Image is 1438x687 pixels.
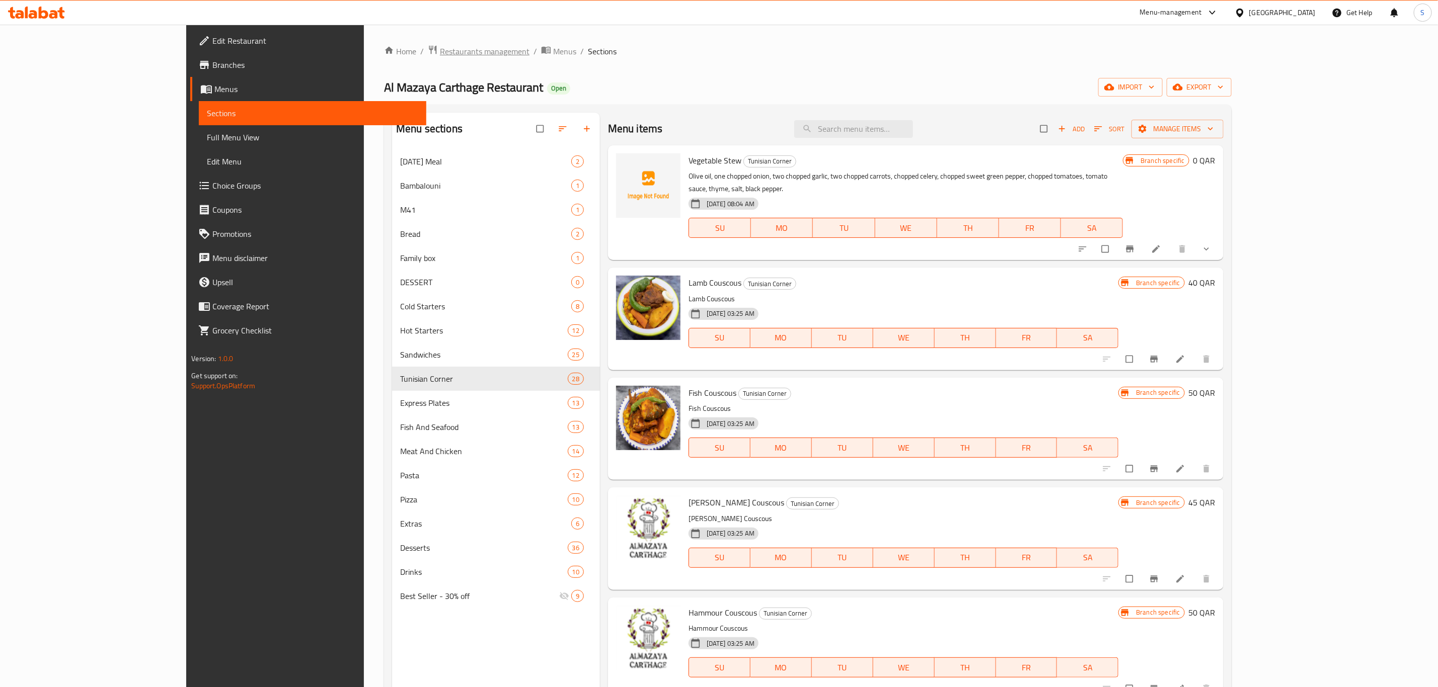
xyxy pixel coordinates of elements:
a: Coupons [190,198,426,222]
a: Edit menu item [1175,464,1187,474]
span: SA [1061,330,1114,345]
div: M41 [400,204,571,216]
span: 10 [568,495,583,504]
span: MO [754,441,808,455]
button: TH [935,657,996,677]
span: SU [693,330,746,345]
span: Sort [1094,123,1125,135]
span: 6 [572,519,583,529]
span: SA [1065,221,1119,235]
span: Sections [588,45,617,57]
button: MO [750,657,812,677]
a: Full Menu View [199,125,426,149]
span: Manage items [1140,123,1216,135]
h2: Menu items [608,121,663,136]
span: Tunisian Corner [744,155,796,167]
a: Promotions [190,222,426,246]
button: delete [1195,348,1220,370]
button: MO [750,438,812,458]
span: Tunisian Corner [744,278,796,290]
span: Fish Couscous [689,385,736,400]
span: Choice Groups [212,180,418,192]
img: Fish Couscous [616,386,680,450]
span: 14 [568,447,583,456]
span: Version: [191,352,216,365]
span: DESSERT [400,276,571,288]
div: Bread2 [392,222,600,246]
nav: breadcrumb [384,45,1232,58]
span: WE [877,660,931,675]
button: MO [750,328,812,348]
span: Edit Restaurant [212,35,418,47]
span: Branch specific [1137,156,1188,165]
span: Select to update [1120,350,1141,369]
button: Branch-specific-item [1143,458,1167,480]
p: Olive oil, one chopped onion, two chopped garlic, two chopped carrots, chopped celery, chopped sw... [689,170,1123,195]
span: SU [693,221,747,235]
a: Restaurants management [428,45,529,58]
div: Hot Starters12 [392,318,600,342]
span: TU [816,660,869,675]
span: 2 [572,157,583,166]
span: Grocery Checklist [212,324,418,336]
span: WE [879,221,933,235]
span: Bambalouni [400,180,571,192]
button: SA [1057,657,1118,677]
button: SU [689,328,750,348]
span: Select to update [1096,239,1117,259]
button: export [1167,78,1232,97]
span: Extras [400,518,571,530]
button: TU [812,548,873,568]
span: Express Plates [400,397,568,409]
span: Tunisian Corner [400,373,568,385]
span: Al Mazaya Carthage Restaurant [384,76,543,99]
span: MO [754,550,808,565]
span: Branch specific [1132,278,1184,288]
button: FR [996,438,1057,458]
span: WE [877,441,931,455]
span: 12 [568,471,583,480]
span: import [1106,81,1155,94]
button: delete [1171,238,1195,260]
a: Upsell [190,270,426,294]
nav: Menu sections [392,145,600,612]
h6: 50 QAR [1189,386,1216,400]
span: Branch specific [1132,388,1184,397]
a: Branches [190,53,426,77]
p: Hammour Couscous [689,622,1118,635]
button: MO [751,218,813,238]
span: TU [816,550,869,565]
span: Sort sections [552,118,576,140]
button: SA [1057,438,1118,458]
span: Sandwiches [400,349,568,361]
span: Desserts [400,542,568,554]
button: FR [996,328,1057,348]
div: Bambalouni1 [392,174,600,198]
div: DESSERT0 [392,270,600,294]
span: Cold Starters [400,300,571,312]
span: WE [877,550,931,565]
div: Menu-management [1140,7,1202,19]
button: TU [813,218,875,238]
span: Upsell [212,276,418,288]
span: Hot Starters [400,324,568,336]
span: Open [547,84,570,93]
span: 13 [568,398,583,408]
span: 1 [572,253,583,263]
svg: Inactive section [559,591,569,601]
span: [DATE] 03:25 AM [703,419,759,428]
h6: 0 QAR [1193,153,1216,167]
div: items [571,204,584,216]
div: items [571,180,584,192]
button: TU [812,328,873,348]
span: Coverage Report [212,300,418,312]
div: Family box [400,252,571,264]
span: FR [1000,330,1053,345]
button: Branch-specific-item [1143,568,1167,590]
div: [GEOGRAPHIC_DATA] [1249,7,1316,18]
